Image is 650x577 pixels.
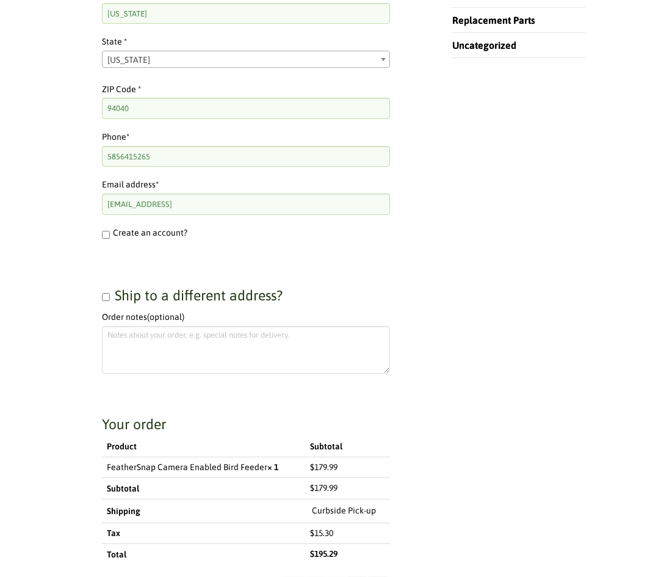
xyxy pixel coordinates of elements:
td: FeatherSnap Camera Enabled Bird Feeder [102,457,305,478]
th: Total [102,544,305,565]
label: Curbside Pick-up [312,504,376,518]
span: $ [310,462,314,472]
bdi: 179.99 [310,462,338,472]
span: $ [310,549,314,559]
span: (optional) [147,312,184,322]
span: Create an account? [113,228,187,238]
h3: Your order [102,416,390,434]
label: Phone [102,130,390,145]
input: Create an account? [102,231,110,239]
bdi: 179.99 [310,483,338,493]
strong: × 1 [267,462,278,472]
span: 15.30 [310,528,333,538]
input: Ship to a different address? [102,293,110,301]
label: Order notes [102,310,390,325]
th: Subtotal [102,478,305,499]
label: State [102,35,390,49]
span: $ [310,528,314,538]
a: Uncategorized [452,40,516,51]
bdi: 195.29 [310,549,338,559]
span: Ship to a different address? [115,288,283,303]
th: Tax [102,523,305,544]
span: Illinois [103,51,389,68]
a: Replacement Parts [452,15,535,26]
label: Email address [102,178,390,192]
th: Shipping [102,499,305,523]
span: $ [310,483,314,493]
th: Product [102,437,305,457]
span: State [102,51,390,68]
label: ZIP Code [102,82,390,97]
th: Subtotal [305,437,390,457]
